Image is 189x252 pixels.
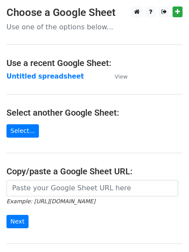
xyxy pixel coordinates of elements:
[115,73,128,80] small: View
[106,72,128,80] a: View
[6,22,183,31] p: Use one of the options below...
[6,6,183,19] h3: Choose a Google Sheet
[6,215,29,228] input: Next
[6,107,183,118] h4: Select another Google Sheet:
[6,124,39,138] a: Select...
[6,180,178,196] input: Paste your Google Sheet URL here
[6,166,183,176] h4: Copy/paste a Google Sheet URL:
[6,72,84,80] a: Untitled spreadsheet
[6,198,95,205] small: Example: [URL][DOMAIN_NAME]
[6,58,183,68] h4: Use a recent Google Sheet:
